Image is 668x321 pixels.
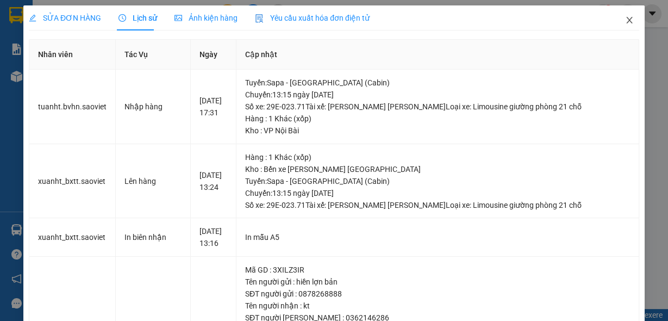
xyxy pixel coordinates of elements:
[245,125,630,137] div: Kho : VP Nội Bài
[255,14,264,23] img: icon
[625,16,634,24] span: close
[199,225,227,249] div: [DATE] 13:16
[118,14,126,22] span: clock-circle
[199,95,227,119] div: [DATE] 17:31
[245,151,630,163] div: Hàng : 1 Khác (xốp)
[245,175,630,211] div: Tuyến : Sapa - [GEOGRAPHIC_DATA] (Cabin) Chuyến: 13:15 ngày [DATE] Số xe: 29E-023.71 Tài xế: [PER...
[124,101,182,113] div: Nhập hàng
[124,175,182,187] div: Lên hàng
[29,14,101,22] span: SỬA ĐƠN HÀNG
[118,14,157,22] span: Lịch sử
[29,70,116,144] td: tuanht.bvhn.saoviet
[116,40,191,70] th: Tác Vụ
[245,77,630,113] div: Tuyến : Sapa - [GEOGRAPHIC_DATA] (Cabin) Chuyến: 13:15 ngày [DATE] Số xe: 29E-023.71 Tài xế: [PER...
[245,264,630,276] div: Mã GD : 3XILZ3IR
[614,5,645,36] button: Close
[29,40,116,70] th: Nhân viên
[199,169,227,193] div: [DATE] 13:24
[245,300,630,312] div: Tên người nhận : kt
[245,288,630,300] div: SĐT người gửi : 0878268888
[255,14,370,22] span: Yêu cầu xuất hóa đơn điện tử
[245,231,630,243] div: In mẫu A5
[191,40,236,70] th: Ngày
[236,40,639,70] th: Cập nhật
[245,276,630,288] div: Tên người gửi : hiền lợn bản
[29,144,116,219] td: xuanht_bxtt.saoviet
[245,163,630,175] div: Kho : Bến xe [PERSON_NAME] [GEOGRAPHIC_DATA]
[29,218,116,257] td: xuanht_bxtt.saoviet
[245,113,630,125] div: Hàng : 1 Khác (xốp)
[174,14,238,22] span: Ảnh kiện hàng
[124,231,182,243] div: In biên nhận
[29,14,36,22] span: edit
[174,14,182,22] span: picture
